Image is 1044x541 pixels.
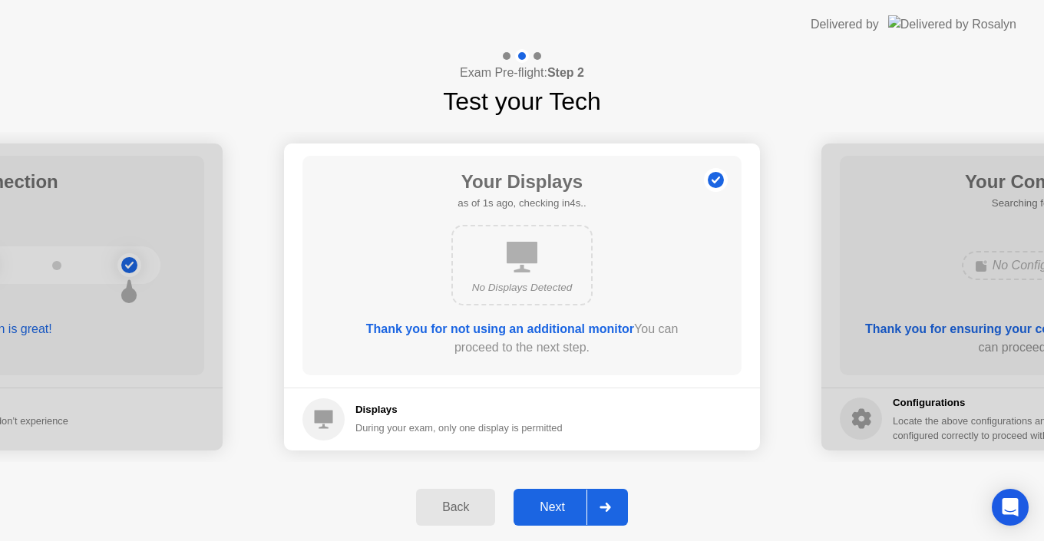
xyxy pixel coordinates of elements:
[458,168,586,196] h1: Your Displays
[346,320,698,357] div: You can proceed to the next step.
[518,500,586,514] div: Next
[355,421,563,435] div: During your exam, only one display is permitted
[460,64,584,82] h4: Exam Pre-flight:
[811,15,879,34] div: Delivered by
[416,489,495,526] button: Back
[888,15,1016,33] img: Delivered by Rosalyn
[458,196,586,211] h5: as of 1s ago, checking in4s..
[421,500,491,514] div: Back
[465,280,579,295] div: No Displays Detected
[992,489,1029,526] div: Open Intercom Messenger
[547,66,584,79] b: Step 2
[366,322,634,335] b: Thank you for not using an additional monitor
[355,402,563,417] h5: Displays
[514,489,628,526] button: Next
[443,83,601,120] h1: Test your Tech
